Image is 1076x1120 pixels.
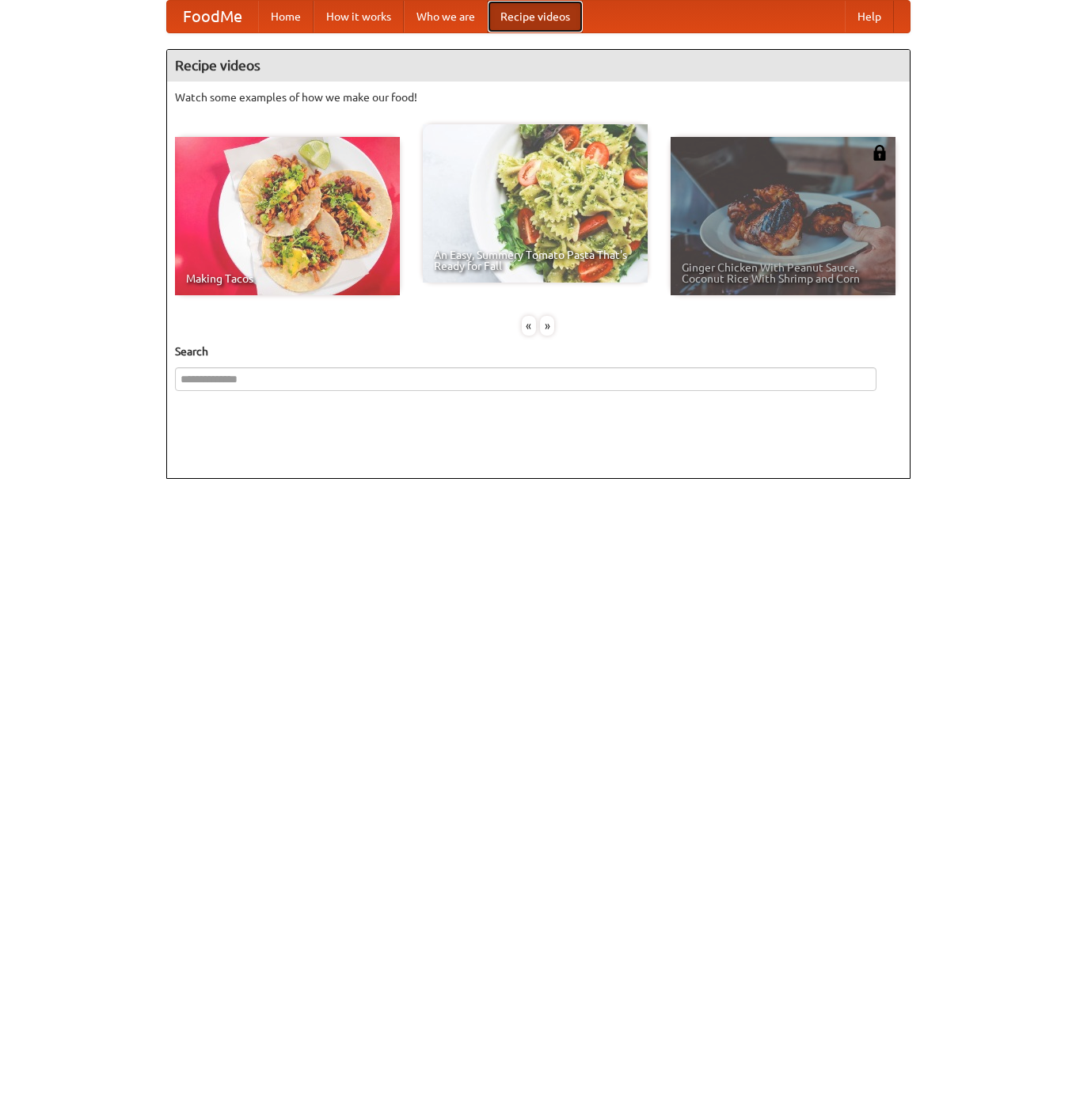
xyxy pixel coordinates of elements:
a: Help [845,1,894,32]
p: Watch some examples of how we make our food! [175,89,902,105]
div: » [540,316,554,336]
a: An Easy, Summery Tomato Pasta That's Ready for Fall [423,124,648,283]
span: An Easy, Summery Tomato Pasta That's Ready for Fall [434,249,637,271]
a: Recipe videos [488,1,583,32]
a: Home [258,1,314,32]
img: 483408.png [872,145,888,161]
div: « [522,316,536,336]
h5: Search [175,344,902,359]
a: How it works [314,1,404,32]
h4: Recipe videos [167,50,910,82]
span: Making Tacos [186,273,389,284]
a: Making Tacos [175,137,400,295]
a: Who we are [404,1,488,32]
a: FoodMe [167,1,258,32]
